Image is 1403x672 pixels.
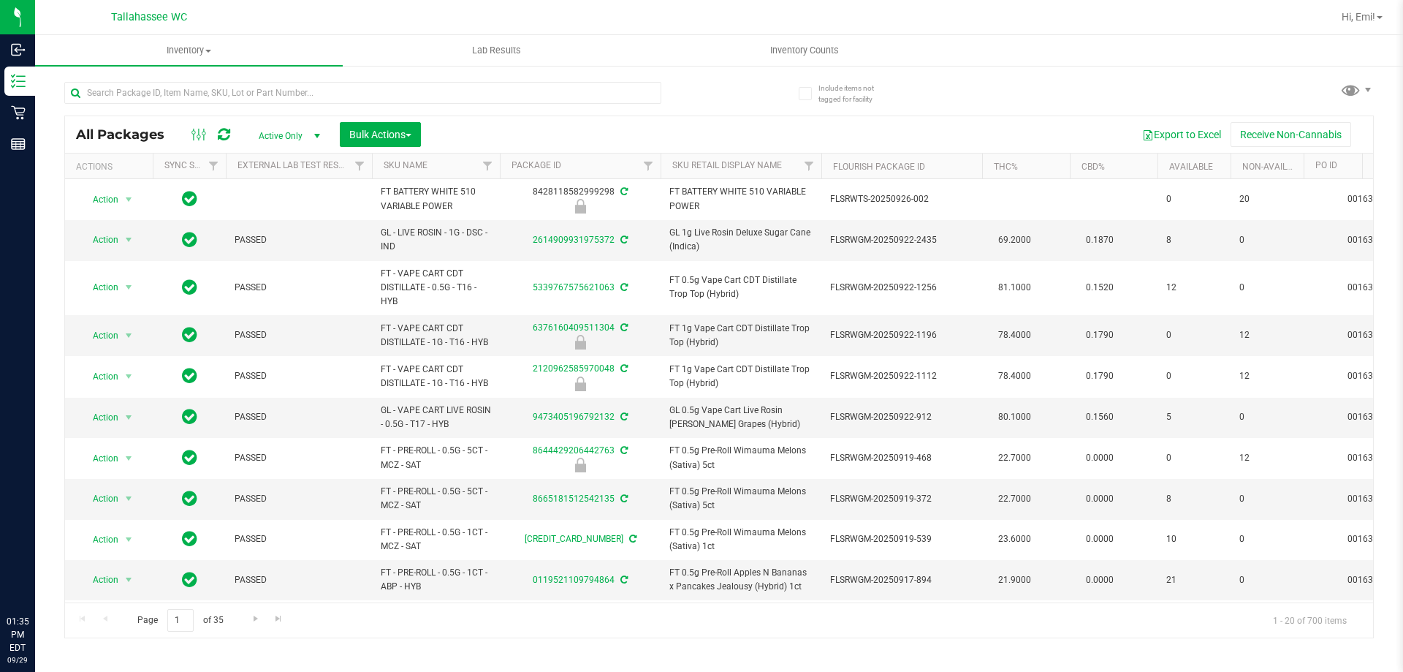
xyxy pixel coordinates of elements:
span: 78.4000 [991,366,1038,387]
span: Action [80,529,119,550]
span: 78.4000 [991,325,1038,346]
a: 6376160409511304 [533,322,615,333]
span: select [120,488,138,509]
span: FT - VAPE CART CDT DISTILLATE - 0.5G - T16 - HYB [381,267,491,309]
a: 00163503 [1347,330,1388,340]
span: GL - VAPE CART LIVE ROSIN - 0.5G - T17 - HYB [381,404,491,431]
span: Sync from Compliance System [618,445,628,456]
a: 9473405196792132 [533,412,615,422]
span: PASSED [235,328,363,342]
span: Sync from Compliance System [618,235,628,245]
span: FT 1g Vape Cart CDT Distillate Trop Top (Hybrid) [669,322,813,350]
span: In Sync [182,488,197,509]
a: Sync Status [164,160,221,170]
span: GL - LIVE ROSIN - 1G - DSC - IND [381,226,491,254]
span: 0.0000 [1079,448,1121,469]
span: Action [80,448,119,469]
a: 00163503 [1347,194,1388,204]
span: PASSED [235,410,363,424]
span: 8 [1166,492,1222,506]
span: FLSRWGM-20250922-2435 [830,233,973,247]
span: 8 [1166,233,1222,247]
span: PASSED [235,532,363,546]
span: 22.7000 [991,448,1038,469]
span: FLSRWGM-20250922-912 [830,410,973,424]
span: Tallahassee WC [111,11,187,23]
button: Export to Excel [1133,122,1231,147]
span: FT 0.5g Pre-Roll Wimauma Melons (Sativa) 5ct [669,444,813,472]
span: Include items not tagged for facility [818,83,891,105]
a: Go to the last page [268,609,289,629]
span: select [120,407,138,428]
span: 0 [1239,532,1295,546]
span: PASSED [235,281,363,295]
button: Receive Non-Cannabis [1231,122,1351,147]
span: select [120,325,138,346]
span: 10 [1166,532,1222,546]
a: Filter [348,154,372,178]
span: 23.6000 [991,529,1038,550]
span: 12 [1239,451,1295,465]
span: 21.9000 [991,570,1038,591]
p: 09/29 [7,654,28,665]
span: In Sync [182,277,197,298]
span: In Sync [182,230,197,250]
span: 0.1790 [1079,325,1121,346]
a: Non-Available [1242,162,1307,172]
span: Sync from Compliance System [618,363,628,374]
span: select [120,277,138,298]
a: 00163501 [1347,534,1388,544]
span: 0 [1239,281,1295,295]
span: Inventory [35,44,343,57]
span: 0 [1166,328,1222,342]
a: PO ID [1315,160,1337,170]
span: GL 1g Live Rosin Deluxe Sugar Cane (Indica) [669,226,813,254]
span: select [120,366,138,387]
span: 12 [1239,369,1295,383]
input: 1 [167,609,194,632]
span: FT 0.5g Vape Cart CDT Distillate Trop Top (Hybrid) [669,273,813,301]
span: Action [80,488,119,509]
span: 0 [1239,573,1295,587]
span: 0.1560 [1079,407,1121,428]
span: In Sync [182,570,197,590]
a: Package ID [512,160,561,170]
a: 5339767575621063 [533,282,615,292]
span: FT BATTERY WHITE 510 VARIABLE POWER [381,185,491,213]
button: Bulk Actions [340,122,421,147]
span: FT - VAPE CART CDT DISTILLATE - 1G - T16 - HYB [381,322,491,350]
span: FT - PRE-ROLL - 0.5G - 5CT - MCZ - SAT [381,485,491,513]
span: In Sync [182,448,197,468]
span: FLSRWGM-20250922-1256 [830,281,973,295]
span: 0.1870 [1079,230,1121,251]
span: FLSRWTS-20250926-002 [830,192,973,206]
span: Inventory Counts [750,44,859,57]
span: Bulk Actions [349,129,411,140]
span: 0 [1166,369,1222,383]
span: 5 [1166,410,1222,424]
span: 1 - 20 of 700 items [1261,609,1358,631]
span: Sync from Compliance System [618,494,628,504]
span: Sync from Compliance System [618,322,628,333]
a: Filter [797,154,821,178]
span: 0.0000 [1079,529,1121,550]
a: SKU Name [384,160,427,170]
span: Page of 35 [125,609,235,632]
span: FLSRWGM-20250919-468 [830,451,973,465]
div: Newly Received [498,377,663,391]
span: FT BATTERY WHITE 510 VARIABLE POWER [669,185,813,213]
iframe: Resource center [15,555,58,599]
inline-svg: Inbound [11,42,26,57]
span: 0.1790 [1079,366,1121,387]
span: PASSED [235,573,363,587]
span: FT 0.5g Pre-Roll Apples N Bananas x Pancakes Jealousy (Hybrid) 1ct [669,566,813,594]
a: [CREDIT_CARD_NUMBER] [525,534,623,544]
a: 00163501 [1347,453,1388,463]
inline-svg: Retail [11,105,26,120]
span: 0 [1166,192,1222,206]
span: Hi, Emi! [1342,11,1375,23]
a: Flourish Package ID [833,162,925,172]
span: 81.1000 [991,277,1038,298]
a: 2120962585970048 [533,363,615,374]
a: 00163503 [1347,412,1388,422]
